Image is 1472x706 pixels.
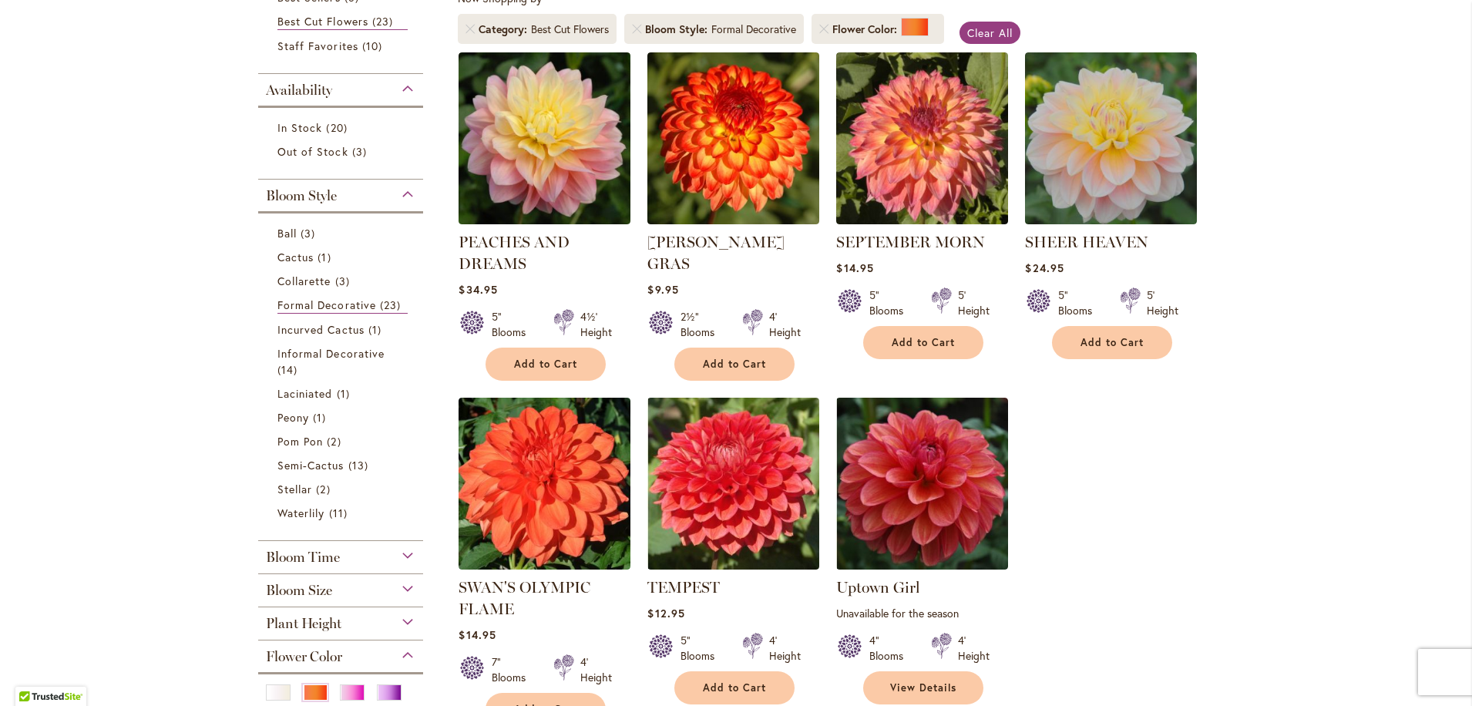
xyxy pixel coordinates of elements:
[459,558,630,573] a: Swan's Olympic Flame
[632,25,641,34] a: Remove Bloom Style Formal Decorative
[531,22,609,37] div: Best Cut Flowers
[836,52,1008,224] img: September Morn
[890,681,956,694] span: View Details
[647,398,819,570] img: TEMPEST
[836,398,1008,570] img: Uptown Girl
[1025,52,1197,224] img: SHEER HEAVEN
[647,52,819,224] img: MARDY GRAS
[329,505,351,521] span: 11
[459,213,630,227] a: PEACHES AND DREAMS
[266,615,341,632] span: Plant Height
[372,13,397,29] span: 23
[277,361,301,378] span: 14
[465,25,475,34] a: Remove Category Best Cut Flowers
[277,298,376,312] span: Formal Decorative
[277,386,333,401] span: Laciniated
[681,633,724,664] div: 5" Blooms
[1052,326,1172,359] button: Add to Cart
[277,385,408,402] a: Laciniated 1
[832,22,901,37] span: Flower Color
[277,13,408,30] a: Best Cut Flowers
[277,458,344,472] span: Semi-Cactus
[277,346,385,361] span: Informal Decorative
[327,433,344,449] span: 2
[277,434,323,449] span: Pom Pon
[836,558,1008,573] a: Uptown Girl
[647,558,819,573] a: TEMPEST
[1080,336,1144,349] span: Add to Cart
[277,481,408,497] a: Stellar 2
[277,250,314,264] span: Cactus
[1025,233,1148,251] a: SHEER HEAVEN
[703,681,766,694] span: Add to Cart
[836,233,985,251] a: SEPTEMBER MORN
[580,654,612,685] div: 4' Height
[277,119,408,136] a: In Stock 20
[277,39,358,53] span: Staff Favorites
[514,358,577,371] span: Add to Cart
[277,38,408,54] a: Staff Favorites
[958,633,990,664] div: 4' Height
[301,225,319,241] span: 3
[863,671,983,704] a: View Details
[459,398,630,570] img: Swan's Olympic Flame
[277,410,309,425] span: Peony
[711,22,796,37] div: Formal Decorative
[1025,213,1197,227] a: SHEER HEAVEN
[492,654,535,685] div: 7" Blooms
[335,273,354,289] span: 3
[277,433,408,449] a: Pom Pon 2
[277,457,408,473] a: Semi-Cactus 13
[459,578,590,618] a: SWAN'S OLYMPIC FLAME
[277,345,408,378] a: Informal Decorative 14
[819,25,828,34] a: Remove Flower Color Orange/Peach
[681,309,724,340] div: 2½" Blooms
[277,226,297,240] span: Ball
[647,578,720,597] a: TEMPEST
[277,321,408,338] a: Incurved Cactus 1
[277,225,408,241] a: Ball 3
[869,287,912,318] div: 5" Blooms
[380,297,405,313] span: 23
[647,282,678,297] span: $9.95
[277,143,408,160] a: Out of Stock 3
[1025,261,1064,275] span: $24.95
[769,633,801,664] div: 4' Height
[277,273,408,289] a: Collarette 3
[266,82,332,99] span: Availability
[580,309,612,340] div: 4½' Height
[1058,287,1101,318] div: 5" Blooms
[645,22,711,37] span: Bloom Style
[277,322,365,337] span: Incurved Cactus
[967,25,1013,40] span: Clear All
[492,309,535,340] div: 5" Blooms
[277,120,322,135] span: In Stock
[836,261,873,275] span: $14.95
[674,671,795,704] button: Add to Cart
[337,385,354,402] span: 1
[352,143,371,160] span: 3
[647,233,785,273] a: [PERSON_NAME] GRAS
[362,38,386,54] span: 10
[647,213,819,227] a: MARDY GRAS
[486,348,606,381] button: Add to Cart
[459,233,570,273] a: PEACHES AND DREAMS
[277,249,408,265] a: Cactus 1
[459,52,630,224] img: PEACHES AND DREAMS
[277,482,312,496] span: Stellar
[326,119,351,136] span: 20
[277,274,331,288] span: Collarette
[313,409,330,425] span: 1
[266,648,342,665] span: Flower Color
[959,22,1020,44] a: Clear All
[459,282,497,297] span: $34.95
[1147,287,1178,318] div: 5' Height
[266,187,337,204] span: Bloom Style
[769,309,801,340] div: 4' Height
[266,549,340,566] span: Bloom Time
[479,22,531,37] span: Category
[836,578,920,597] a: Uptown Girl
[277,144,348,159] span: Out of Stock
[277,14,368,29] span: Best Cut Flowers
[12,651,55,694] iframe: Launch Accessibility Center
